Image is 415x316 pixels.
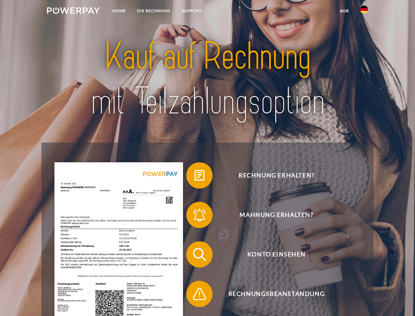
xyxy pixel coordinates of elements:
a: SUPPORT [176,5,207,17]
a: Home [107,5,131,17]
span: Mahnung erhalten? [196,202,357,228]
img: qb_bell.svg [191,207,208,223]
span: Rechnungsbeanstandung [196,281,357,307]
img: qb_warning.svg [191,286,208,302]
img: qb_bill.svg [191,167,208,184]
img: logo-powerpay-white.svg [47,7,100,14]
img: qb_search.svg [191,246,208,263]
span: Rechnung erhalten? [196,162,357,189]
button: Konto einsehen [186,241,357,268]
button: Rechnung erhalten? [186,162,357,189]
a: DIE RECHNUNG [131,5,176,17]
button: Rechnungsbeanstandung [186,281,357,307]
button: Mahnung erhalten? [186,202,357,228]
span: Konto einsehen [196,241,357,268]
img: title-powerpay_de.svg [63,32,352,126]
img: de [360,6,368,13]
a: agb [334,5,355,17]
